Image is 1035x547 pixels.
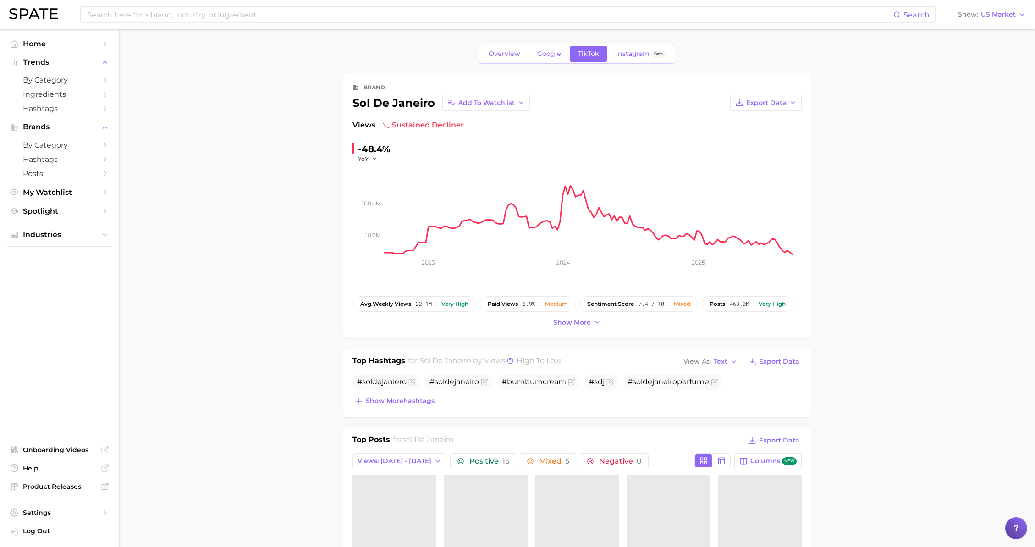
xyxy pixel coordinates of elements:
button: Columnsnew [734,453,802,469]
button: sentiment score7.4 / 10Mixed [579,296,698,312]
span: # perfume [628,377,709,386]
a: Overview [481,46,528,62]
span: Home [23,39,96,48]
a: Posts [7,166,112,181]
a: Hashtags [7,152,112,166]
input: Search here for a brand, industry, or ingredient [86,7,893,22]
button: posts463.0kVery high [702,296,793,312]
span: high to low [517,356,562,365]
span: # janiero [357,377,407,386]
span: sol [435,377,445,386]
a: Product Releases [7,480,112,493]
span: Negative [599,458,642,465]
button: Flag as miscategorized or irrelevant [408,378,416,386]
span: Help [23,464,96,472]
button: Flag as miscategorized or irrelevant [606,378,614,386]
button: Views: [DATE] - [DATE] [352,453,446,469]
button: Industries [7,228,112,242]
span: paid views [488,301,518,307]
button: Flag as miscategorized or irrelevant [481,378,488,386]
span: 22.1m [416,301,432,307]
span: Export Data [746,99,787,107]
span: new [782,457,797,466]
span: Export Data [759,358,799,365]
button: View AsText [681,356,740,368]
div: sol de janeiro [352,95,530,111]
span: by Category [23,141,96,149]
span: 15 [502,457,509,465]
h1: Top Hashtags [352,355,405,368]
span: Views [352,120,375,131]
span: Industries [23,231,96,239]
span: My Watchlist [23,188,96,197]
span: janeiro [454,377,479,386]
span: sentiment score [587,301,634,307]
span: Posts [23,169,96,178]
a: by Category [7,138,112,152]
tspan: 100.0m [362,200,381,207]
span: Instagram [616,50,650,58]
a: Onboarding Videos [7,443,112,457]
abbr: average [360,300,373,307]
span: Ingredients [23,90,96,99]
span: # [429,377,479,386]
span: Positive [469,458,509,465]
button: avg.weekly views22.1mVery high [352,296,476,312]
div: Very high [441,301,468,307]
span: de [445,377,454,386]
tspan: 2023 [422,259,435,266]
tspan: 50.0m [364,231,381,238]
span: View As [683,359,711,364]
span: Log Out [23,527,105,535]
button: paid views6.9%Medium [480,296,576,312]
span: Show more [553,319,591,326]
span: Hashtags [23,104,96,113]
button: Add to Watchlist [442,95,530,111]
span: Hashtags [23,155,96,164]
span: Columns [750,457,797,466]
span: Onboarding Videos [23,446,96,454]
div: Very high [759,301,786,307]
span: janeiro [652,377,677,386]
span: 0 [637,457,642,465]
button: Show more [551,316,603,329]
span: by Category [23,76,96,84]
a: Google [529,46,569,62]
span: de [372,377,382,386]
button: Trends [7,55,112,69]
span: Product Releases [23,482,96,491]
span: Google [537,50,561,58]
div: -48.4% [358,142,391,156]
span: Mixed [539,458,569,465]
a: Log out. Currently logged in with e-mail hicks.ll@pg.com. [7,524,112,540]
span: sol de janeiro [402,435,453,444]
span: Export Data [759,436,799,444]
span: YoY [358,155,369,163]
span: sol [362,377,372,386]
a: Help [7,461,112,475]
span: Settings [23,508,96,517]
img: sustained decliner [383,122,390,129]
div: Mixed [674,301,690,307]
span: TikTok [578,50,599,58]
tspan: 2025 [692,259,705,266]
span: Trends [23,58,96,66]
a: Hashtags [7,101,112,116]
span: Overview [489,50,520,58]
tspan: 2024 [556,259,570,266]
span: Brands [23,123,96,131]
span: Views: [DATE] - [DATE] [358,457,431,465]
h2: for [393,434,453,448]
span: Show more hashtags [366,397,435,405]
h2: for by Views [408,355,562,368]
a: Settings [7,506,112,519]
span: 7.4 / 10 [639,301,664,307]
button: Show morehashtags [352,395,437,408]
span: Spotlight [23,207,96,215]
a: Ingredients [7,87,112,101]
a: Home [7,37,112,51]
span: sustained decliner [383,120,464,131]
span: Search [903,11,930,19]
div: brand [363,82,385,93]
button: Export Data [730,95,802,111]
